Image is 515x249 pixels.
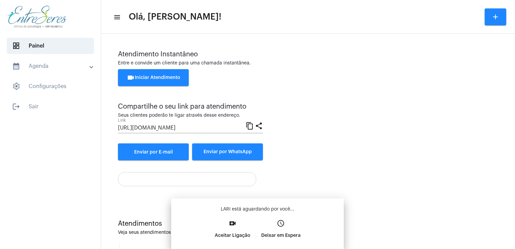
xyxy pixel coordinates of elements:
[7,99,94,115] span: Sair
[246,121,254,130] mat-icon: content_copy
[127,75,180,80] span: Iniciar Atendimento
[113,13,120,21] mat-icon: sidenav icon
[12,62,90,70] mat-panel-title: Agenda
[118,51,498,58] div: Atendimento Instantâneo
[118,230,498,235] div: Veja seus atendimentos em aberto.
[7,78,94,94] span: Configurações
[134,150,173,155] span: Enviar por E-mail
[255,121,263,130] mat-icon: share
[5,3,68,30] img: aa27006a-a7e4-c883-abf8-315c10fe6841.png
[277,219,285,227] mat-icon: access_time
[261,229,301,242] p: Deixar em Espera
[491,13,499,21] mat-icon: add
[118,61,498,66] div: Entre e convide um cliente para uma chamada instantânea.
[118,113,263,118] div: Seus clientes poderão te ligar através desse endereço.
[204,149,252,154] span: Enviar por WhatsApp
[7,38,94,54] span: Painel
[12,103,20,111] mat-icon: sidenav icon
[118,103,263,110] div: Compartilhe o seu link para atendimento
[209,217,256,246] button: Aceitar Ligação
[215,229,250,242] p: Aceitar Ligação
[12,42,20,50] span: sidenav icon
[118,220,498,227] div: Atendimentos
[127,74,135,82] mat-icon: videocam
[256,217,306,246] button: Deixar em Espera
[229,219,237,227] mat-icon: video_call
[129,11,221,22] span: Olá, [PERSON_NAME]!
[12,82,20,90] span: sidenav icon
[177,206,338,213] p: LARI está aguardando por você...
[12,62,20,70] mat-icon: sidenav icon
